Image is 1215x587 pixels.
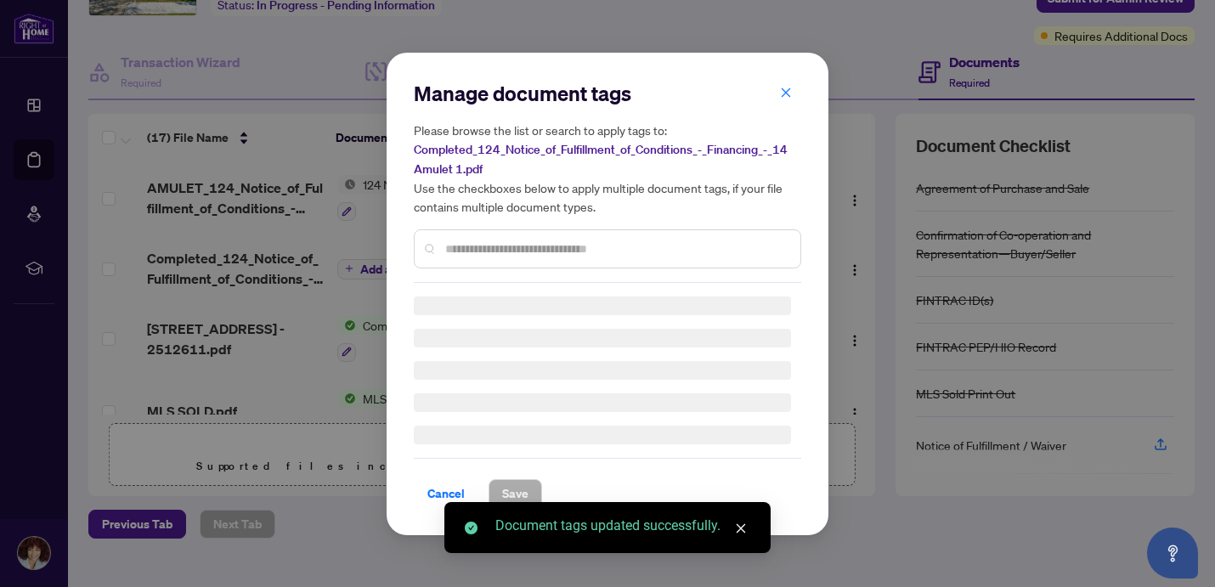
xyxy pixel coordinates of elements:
[732,519,750,538] a: Close
[414,479,478,508] button: Cancel
[414,121,801,216] h5: Please browse the list or search to apply tags to: Use the checkboxes below to apply multiple doc...
[414,80,801,107] h2: Manage document tags
[414,142,788,177] span: Completed_124_Notice_of_Fulfillment_of_Conditions_-_Financing_-_14 Amulet 1.pdf
[465,522,478,534] span: check-circle
[427,480,465,507] span: Cancel
[1147,528,1198,579] button: Open asap
[495,516,750,536] div: Document tags updated successfully.
[489,479,542,508] button: Save
[735,522,747,534] span: close
[780,86,792,98] span: close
